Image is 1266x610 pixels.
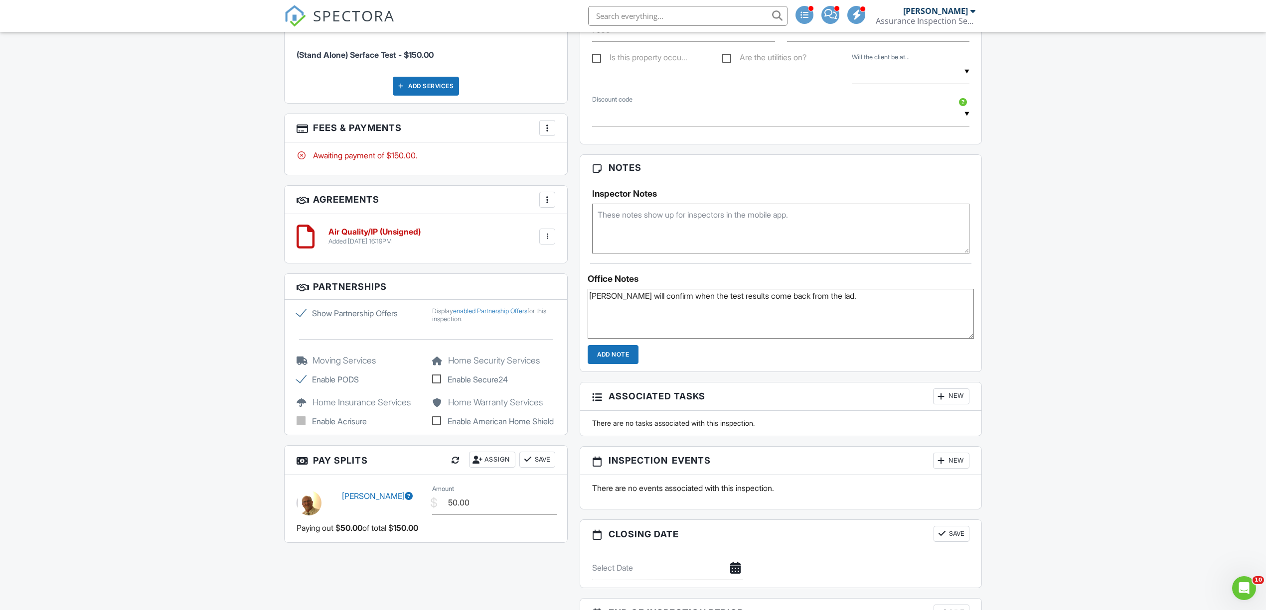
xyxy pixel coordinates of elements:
[432,415,556,427] label: Enable American Home Shield
[297,490,321,515] img: 1858082027.png
[934,526,969,542] button: Save
[297,31,555,68] li: Service: (Stand Alone) Serface Test
[285,274,567,300] h3: Partnerships
[1253,576,1264,584] span: 10
[586,418,975,428] div: There are no tasks associated with this inspection.
[285,446,567,475] h3: Pay Splits
[609,527,679,541] span: Closing date
[297,150,555,161] div: Awaiting payment of $150.00.
[393,77,459,96] div: Add Services
[469,452,515,468] div: Assign
[933,453,969,469] div: New
[903,6,968,16] div: [PERSON_NAME]
[580,155,981,181] h3: Notes
[588,6,788,26] input: Search everything...
[342,491,413,501] a: [PERSON_NAME]
[432,373,556,385] label: Enable Secure24
[362,522,393,533] span: of total $
[313,5,395,26] span: SPECTORA
[285,186,567,214] h3: Agreements
[592,189,969,199] h5: Inspector Notes
[588,274,974,284] div: Office Notes
[722,53,806,65] label: Are the utilities on?
[430,494,438,511] div: $
[519,452,555,468] button: Save
[297,397,420,407] h5: Home Insurance Services
[1232,576,1256,600] iframe: Intercom live chat
[592,556,742,580] input: Select Date
[285,114,567,142] h3: Fees & Payments
[432,485,454,493] label: Amount
[297,50,434,60] span: (Stand Alone) Serface Test - $150.00
[297,307,420,319] label: Show Partnership Offers
[284,5,306,27] img: The Best Home Inspection Software - Spectora
[588,345,638,364] input: Add Note
[592,95,633,104] label: Discount code
[340,522,362,533] span: 50.00
[297,373,420,385] label: Enable PODS
[933,388,969,404] div: New
[297,356,420,366] h5: Moving Services
[432,307,556,323] div: Display for this inspection.
[432,397,556,407] h5: Home Warranty Services
[328,238,421,245] div: Added [DATE] 16:19PM
[328,228,421,245] a: Air Quality/IP (Unsigned) Added [DATE] 16:19PM
[852,53,910,62] label: Will the client be attending?
[609,454,668,467] span: Inspection
[453,307,527,315] a: enabled Partnership Offers
[672,454,711,467] span: Events
[297,522,340,533] span: Paying out $
[592,483,969,493] p: There are no events associated with this inspection.
[876,16,975,26] div: Assurance Inspection Services LLC
[592,53,687,65] label: Is this property occupied?
[284,13,395,34] a: SPECTORA
[432,356,556,366] h5: Home Security Services
[328,228,421,237] h6: Air Quality/IP (Unsigned)
[393,522,418,533] span: 150.00
[297,415,420,427] label: Enable Acrisure
[609,389,705,403] span: Associated Tasks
